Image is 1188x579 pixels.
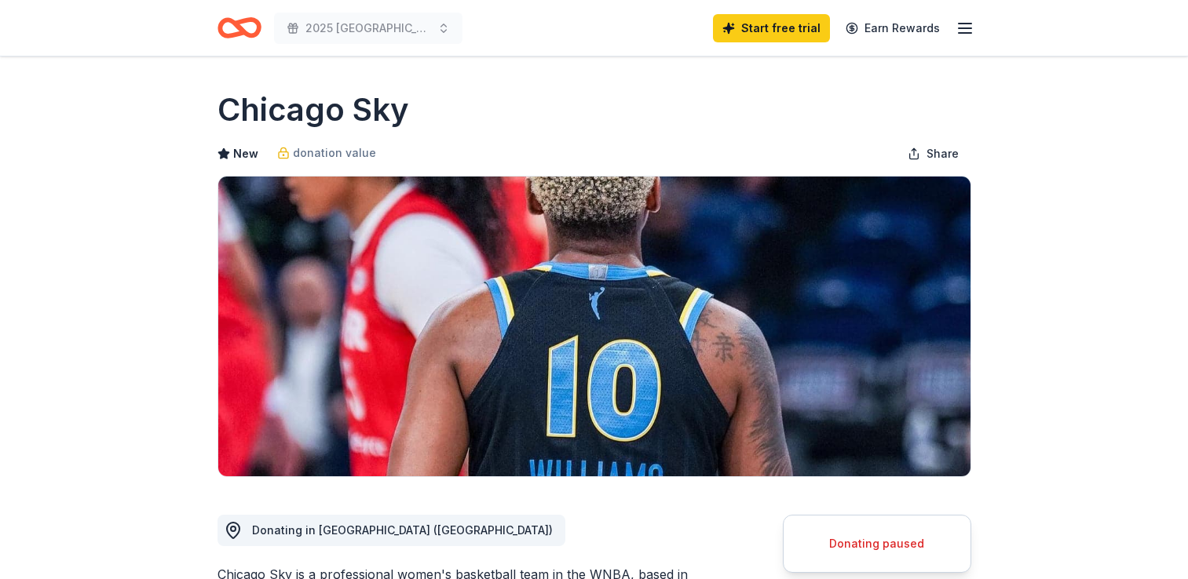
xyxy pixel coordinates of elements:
[305,19,431,38] span: 2025 [GEOGRAPHIC_DATA][PERSON_NAME] Auction Fundraiser
[927,144,959,163] span: Share
[274,13,462,44] button: 2025 [GEOGRAPHIC_DATA][PERSON_NAME] Auction Fundraiser
[713,14,830,42] a: Start free trial
[293,144,376,162] span: donation value
[277,144,376,162] a: donation value
[836,14,949,42] a: Earn Rewards
[233,144,258,163] span: New
[802,534,952,553] div: Donating paused
[217,88,409,132] h1: Chicago Sky
[217,9,261,46] a: Home
[895,138,971,169] button: Share
[252,523,553,537] span: Donating in [GEOGRAPHIC_DATA] ([GEOGRAPHIC_DATA])
[218,177,971,476] img: Image for Chicago Sky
